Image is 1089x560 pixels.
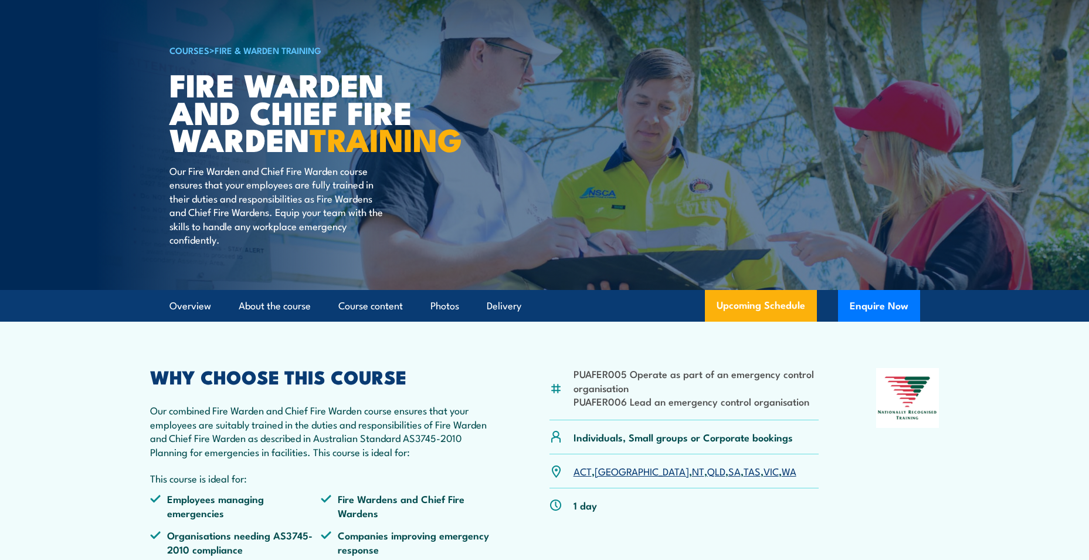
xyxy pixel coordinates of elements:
[150,471,493,485] p: This course is ideal for:
[728,464,741,478] a: SA
[239,291,311,322] a: About the course
[169,43,209,56] a: COURSES
[574,464,592,478] a: ACT
[169,70,459,153] h1: Fire Warden and Chief Fire Warden
[574,498,597,512] p: 1 day
[574,367,819,394] li: PUAFER005 Operate as part of an emergency control organisation
[574,464,796,478] p: , , , , , , ,
[169,164,384,246] p: Our Fire Warden and Chief Fire Warden course ensures that your employees are fully trained in the...
[595,464,689,478] a: [GEOGRAPHIC_DATA]
[310,114,462,163] strong: TRAINING
[574,430,793,444] p: Individuals, Small groups or Corporate bookings
[876,368,939,428] img: Nationally Recognised Training logo.
[430,291,459,322] a: Photos
[692,464,704,478] a: NT
[338,291,403,322] a: Course content
[215,43,321,56] a: Fire & Warden Training
[321,492,492,519] li: Fire Wardens and Chief Fire Wardens
[321,528,492,556] li: Companies improving emergency response
[574,394,819,408] li: PUAFER006 Lead an emergency control organisation
[150,528,321,556] li: Organisations needing AS3745-2010 compliance
[169,43,459,57] h6: >
[707,464,725,478] a: QLD
[764,464,779,478] a: VIC
[782,464,796,478] a: WA
[705,290,817,322] a: Upcoming Schedule
[150,403,493,458] p: Our combined Fire Warden and Chief Fire Warden course ensures that your employees are suitably tr...
[150,492,321,519] li: Employees managing emergencies
[169,291,211,322] a: Overview
[150,368,493,384] h2: WHY CHOOSE THIS COURSE
[838,290,920,322] button: Enquire Now
[487,291,521,322] a: Delivery
[744,464,761,478] a: TAS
